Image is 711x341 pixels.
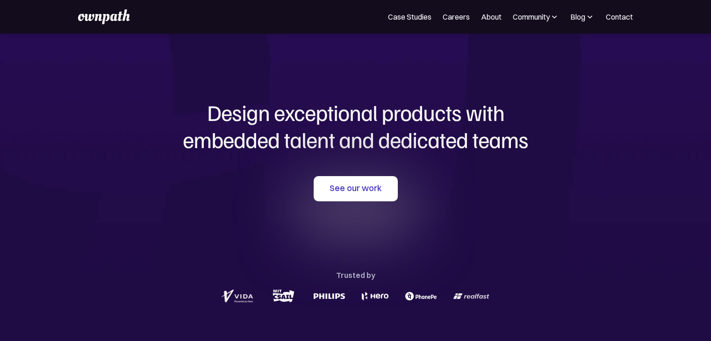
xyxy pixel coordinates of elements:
[336,269,375,282] div: Trusted by
[570,11,595,22] div: Blog
[388,11,431,22] a: Case Studies
[513,11,550,22] div: Community
[481,11,502,22] a: About
[570,11,585,22] div: Blog
[606,11,633,22] a: Contact
[513,11,559,22] div: Community
[443,11,470,22] a: Careers
[314,176,398,201] a: See our work
[131,99,580,153] h1: Design exceptional products with embedded talent and dedicated teams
